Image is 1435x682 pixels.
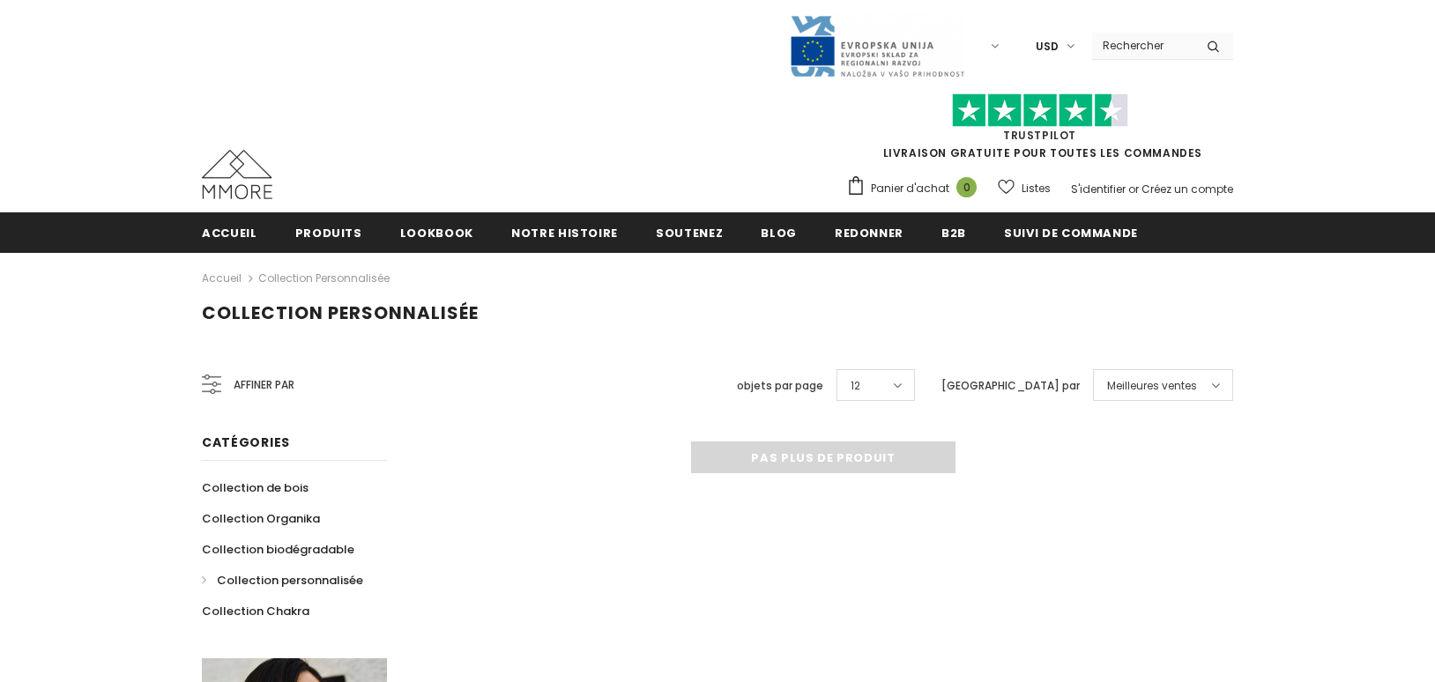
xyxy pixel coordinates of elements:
[400,212,473,252] a: Lookbook
[202,541,354,558] span: Collection biodégradable
[202,510,320,527] span: Collection Organika
[871,180,949,197] span: Panier d'achat
[202,565,363,596] a: Collection personnalisée
[1004,225,1138,241] span: Suivi de commande
[202,472,309,503] a: Collection de bois
[846,101,1233,160] span: LIVRAISON GRATUITE POUR TOUTES LES COMMANDES
[202,503,320,534] a: Collection Organika
[761,225,797,241] span: Blog
[656,225,723,241] span: soutenez
[851,377,860,395] span: 12
[998,173,1051,204] a: Listes
[511,225,618,241] span: Notre histoire
[217,572,363,589] span: Collection personnalisée
[1128,182,1139,196] span: or
[234,375,294,395] span: Affiner par
[202,603,309,619] span: Collection Chakra
[295,225,362,241] span: Produits
[1003,128,1076,143] a: TrustPilot
[202,300,479,325] span: Collection personnalisée
[835,212,903,252] a: Redonner
[952,93,1128,128] img: Faites confiance aux étoiles pilotes
[202,150,272,199] img: Cas MMORE
[202,596,309,626] a: Collection Chakra
[511,212,618,252] a: Notre histoire
[656,212,723,252] a: soutenez
[789,38,965,53] a: Javni Razpis
[737,377,823,395] label: objets par page
[835,225,903,241] span: Redonner
[202,268,242,289] a: Accueil
[202,534,354,565] a: Collection biodégradable
[258,271,390,285] a: Collection personnalisée
[941,377,1080,395] label: [GEOGRAPHIC_DATA] par
[202,479,309,496] span: Collection de bois
[956,177,977,197] span: 0
[941,212,966,252] a: B2B
[1141,182,1233,196] a: Créez un compte
[295,212,362,252] a: Produits
[789,14,965,78] img: Javni Razpis
[1022,180,1051,197] span: Listes
[202,212,257,252] a: Accueil
[846,175,985,202] a: Panier d'achat 0
[202,225,257,241] span: Accueil
[1107,377,1197,395] span: Meilleures ventes
[1004,212,1138,252] a: Suivi de commande
[202,434,290,451] span: Catégories
[1071,182,1126,196] a: S'identifier
[761,212,797,252] a: Blog
[1036,38,1059,56] span: USD
[941,225,966,241] span: B2B
[400,225,473,241] span: Lookbook
[1092,33,1193,58] input: Search Site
